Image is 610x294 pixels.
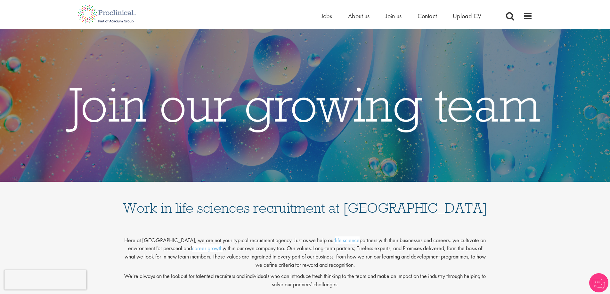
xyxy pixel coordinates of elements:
p: Here at [GEOGRAPHIC_DATA], we are not your typical recruitment agency. Just as we help our partne... [123,231,488,269]
h1: Work in life sciences recruitment at [GEOGRAPHIC_DATA] [123,188,488,215]
a: Upload CV [453,12,481,20]
img: Chatbot [589,273,608,292]
a: career growth [192,244,223,252]
a: Contact [418,12,437,20]
a: Jobs [321,12,332,20]
iframe: reCAPTCHA [4,270,86,290]
a: About us [348,12,370,20]
a: Join us [386,12,402,20]
a: life science [335,236,360,244]
p: We’re always on the lookout for talented recruiters and individuals who can introduce fresh think... [123,272,488,288]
